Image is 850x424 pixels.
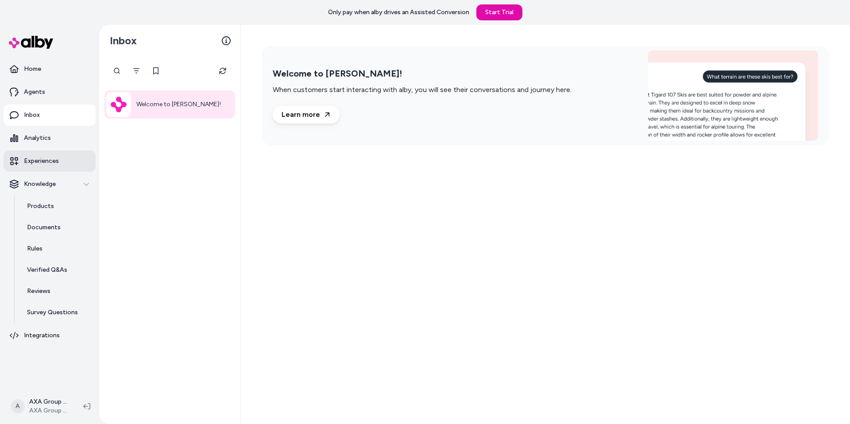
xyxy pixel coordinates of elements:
p: Verified Q&As [27,266,67,274]
p: Only pay when alby drives an Assisted Conversion [328,8,469,17]
a: Agents [4,81,96,103]
p: Home [24,65,41,73]
a: Experiences [4,150,96,172]
p: Knowledge [24,180,56,189]
a: Inbox [4,104,96,126]
p: Analytics [24,134,51,143]
button: Knowledge [4,173,96,195]
img: Welcome to alby! [648,50,818,141]
button: AAXA Group Store ShopifyAXA Group Store [5,392,76,420]
p: Inbox [24,111,40,119]
p: Rules [27,244,42,253]
a: Verified Q&As [18,259,96,281]
a: Home [4,58,96,80]
h2: Inbox [110,34,137,47]
button: Refresh [214,62,232,80]
p: When customers start interacting with alby, you will see their conversations and journey here. [273,85,572,95]
p: Products [27,202,54,211]
a: Integrations [4,325,96,346]
p: Documents [27,223,61,232]
a: Learn more [273,106,340,123]
span: A [11,399,25,413]
p: Reviews [27,287,50,296]
a: Survey Questions [18,302,96,323]
img: alby Logo [9,36,53,49]
p: Welcome to [PERSON_NAME]! [136,99,221,110]
p: Agents [24,88,45,96]
img: Alby [111,96,127,113]
a: Analytics [4,127,96,149]
button: Filter [127,62,145,80]
h2: Welcome to [PERSON_NAME]! [273,68,572,79]
a: Rules [18,238,96,259]
p: Experiences [24,157,59,166]
span: AXA Group Store [29,406,69,415]
p: AXA Group Store Shopify [29,397,69,406]
a: Documents [18,217,96,238]
a: Reviews [18,281,96,302]
p: Integrations [24,331,60,340]
p: Survey Questions [27,308,78,317]
a: Start Trial [476,4,522,20]
a: Products [18,196,96,217]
